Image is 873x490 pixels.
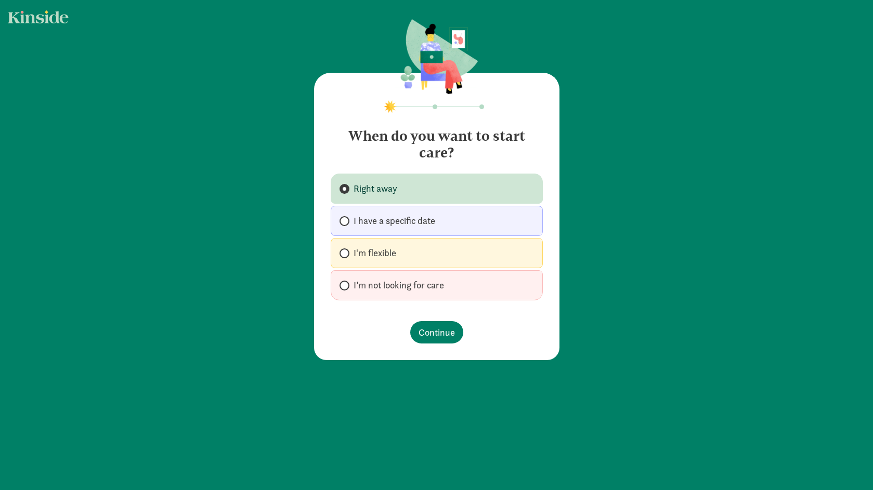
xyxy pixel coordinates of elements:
[354,215,435,227] span: I have a specific date
[410,321,463,343] button: Continue
[354,247,396,259] span: I'm flexible
[354,182,397,195] span: Right away
[354,279,444,292] span: I’m not looking for care
[331,120,543,161] h4: When do you want to start care?
[419,325,455,339] span: Continue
